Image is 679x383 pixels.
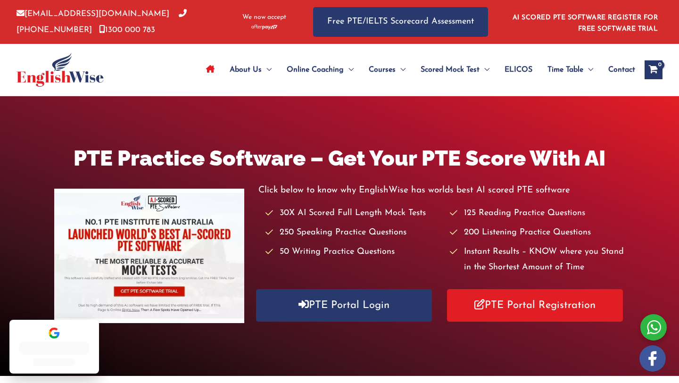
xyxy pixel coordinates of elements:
span: Time Table [547,53,583,86]
span: We now accept [242,13,286,22]
span: Menu Toggle [583,53,593,86]
span: Contact [608,53,635,86]
nav: Site Navigation: Main Menu [199,53,635,86]
span: Menu Toggle [262,53,272,86]
h1: PTE Practice Software – Get Your PTE Score With AI [54,143,625,173]
img: pte-institute-main [54,189,244,323]
img: cropped-ew-logo [17,53,104,87]
a: AI SCORED PTE SOFTWARE REGISTER FOR FREE SOFTWARE TRIAL [513,14,658,33]
aside: Header Widget 1 [507,7,662,37]
span: Scored Mock Test [421,53,480,86]
li: 250 Speaking Practice Questions [265,225,440,241]
a: ELICOS [497,53,540,86]
a: Online CoachingMenu Toggle [279,53,361,86]
span: ELICOS [505,53,532,86]
span: Courses [369,53,396,86]
a: View Shopping Cart, empty [645,60,662,79]
a: PTE Portal Registration [447,289,623,322]
li: 125 Reading Practice Questions [450,206,625,221]
a: Time TableMenu Toggle [540,53,601,86]
a: Contact [601,53,635,86]
li: 30X AI Scored Full Length Mock Tests [265,206,440,221]
span: Menu Toggle [396,53,406,86]
p: Click below to know why EnglishWise has worlds best AI scored PTE software [258,183,624,198]
a: PTE Portal Login [256,289,432,322]
a: Scored Mock TestMenu Toggle [413,53,497,86]
a: [EMAIL_ADDRESS][DOMAIN_NAME] [17,10,169,18]
a: [PHONE_NUMBER] [17,10,187,33]
span: Menu Toggle [480,53,489,86]
a: 1300 000 783 [99,26,155,34]
a: CoursesMenu Toggle [361,53,413,86]
img: Afterpay-Logo [251,25,277,30]
li: 200 Listening Practice Questions [450,225,625,241]
span: Online Coaching [287,53,344,86]
img: white-facebook.png [639,345,666,372]
li: 50 Writing Practice Questions [265,244,440,260]
a: About UsMenu Toggle [222,53,279,86]
li: Instant Results – KNOW where you Stand in the Shortest Amount of Time [450,244,625,276]
span: About Us [230,53,262,86]
a: Free PTE/IELTS Scorecard Assessment [313,7,488,37]
span: Menu Toggle [344,53,354,86]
